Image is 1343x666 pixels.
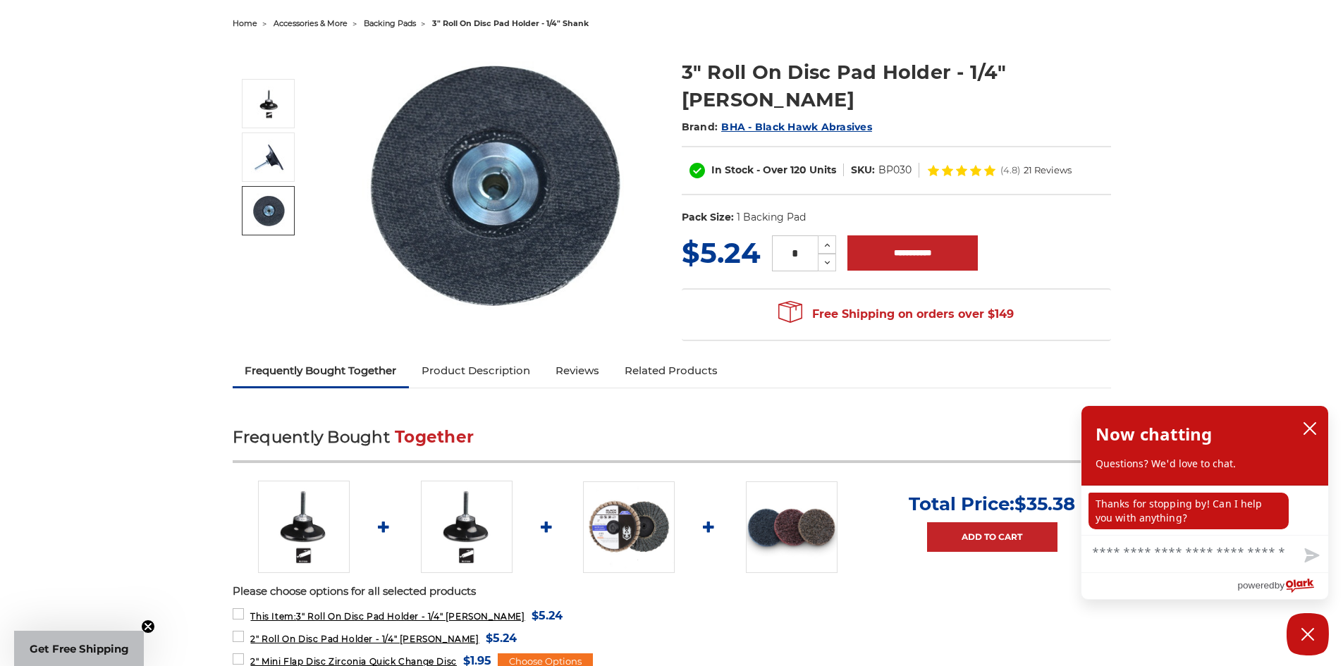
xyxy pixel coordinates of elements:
span: $5.24 [532,606,563,625]
p: Total Price: [909,493,1075,515]
span: - Over [756,164,787,176]
span: (4.8) [1000,166,1020,175]
img: 3" Roll On Disc Pad Holder - 1/4" Shank [251,140,286,175]
button: Close Chatbox [1287,613,1329,655]
a: Related Products [612,355,730,386]
div: olark chatbox [1081,405,1329,600]
span: by [1275,576,1284,594]
a: Frequently Bought Together [233,355,410,386]
a: home [233,18,257,28]
span: Get Free Shipping [30,642,129,655]
h2: Now chatting [1096,420,1212,448]
a: backing pads [364,18,416,28]
a: accessories & more [274,18,348,28]
a: Powered by Olark [1237,573,1328,599]
span: Together [395,427,474,447]
button: Close teaser [141,619,155,634]
p: Please choose options for all selected products [233,584,1111,600]
img: 3" Roll On Disc Pad Holder - 1/4" Shank [258,481,350,572]
span: Frequently Bought [233,427,390,447]
a: Add to Cart [927,522,1057,552]
span: In Stock [711,164,754,176]
h1: 3" Roll On Disc Pad Holder - 1/4" [PERSON_NAME] [682,58,1111,113]
button: close chatbox [1299,418,1321,439]
button: Send message [1293,540,1328,572]
span: $5.24 [486,629,517,648]
a: Product Description [409,355,543,386]
dt: SKU: [851,163,875,178]
strong: This Item: [250,611,296,622]
a: Reviews [543,355,612,386]
span: 3" roll on disc pad holder - 1/4" shank [432,18,589,28]
dt: Pack Size: [682,210,734,225]
div: Get Free ShippingClose teaser [14,631,144,666]
span: powered [1237,576,1274,594]
span: $35.38 [1014,493,1075,515]
img: 3" Roll On Disc Pad Holder - 1/4" Shank [353,44,635,326]
span: 21 Reviews [1024,166,1072,175]
dd: BP030 [878,163,912,178]
span: Units [809,164,836,176]
dd: 1 Backing Pad [737,210,806,225]
img: 3" Roll On Disc Pad Holder - 1/4" Shank [251,86,286,121]
span: 2" Roll On Disc Pad Holder - 1/4" [PERSON_NAME] [250,634,479,644]
span: 3" Roll On Disc Pad Holder - 1/4" [PERSON_NAME] [250,611,525,622]
div: chat [1081,486,1328,535]
img: 3" Roll On Disc Pad Holder - 1/4" Shank [251,193,286,228]
p: Questions? We'd love to chat. [1096,457,1314,471]
span: Free Shipping on orders over $149 [778,300,1014,328]
span: 120 [790,164,807,176]
a: BHA - Black Hawk Abrasives [721,121,872,133]
span: Brand: [682,121,718,133]
p: Thanks for stopping by! Can I help you with anything? [1088,493,1289,529]
span: $5.24 [682,235,761,270]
